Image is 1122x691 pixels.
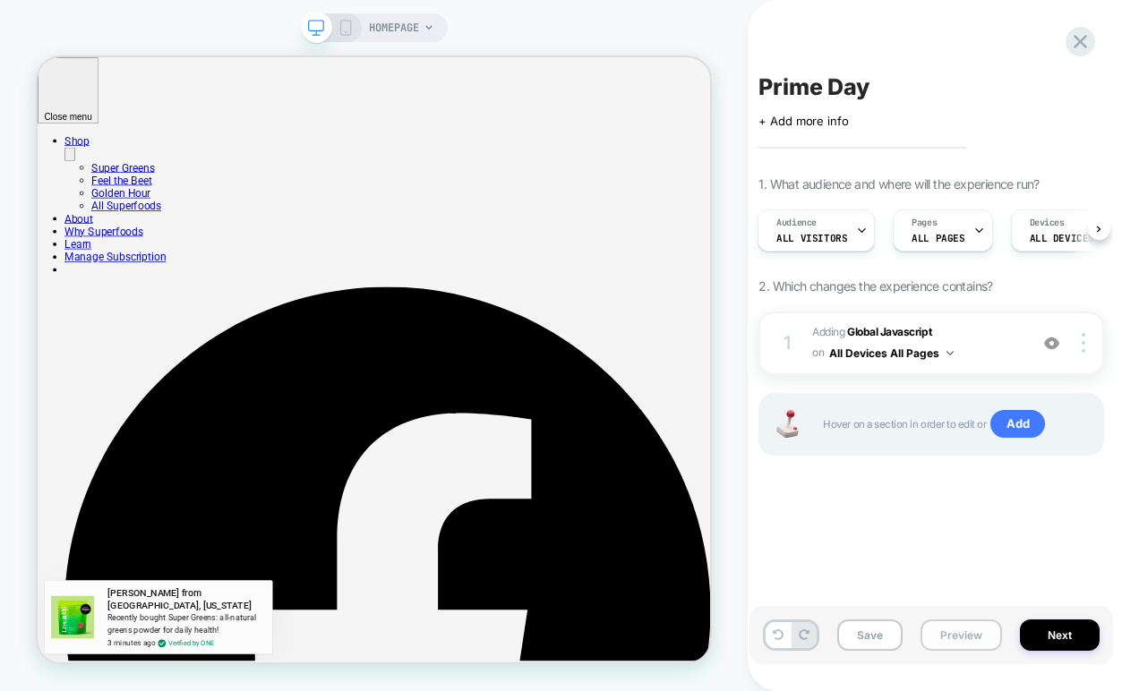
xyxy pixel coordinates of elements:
a: Golden Hour [72,173,150,190]
button: Save [837,619,903,651]
span: 2. Which changes the experience contains? [758,278,992,294]
img: crossed eye [1044,336,1059,351]
a: Learn [36,241,72,258]
a: Manage Subscription [36,258,171,275]
span: ALL PAGES [912,232,964,244]
button: All Devices All Pages [829,342,954,364]
span: on [812,343,824,363]
span: All Visitors [776,232,847,244]
span: Add [990,410,1045,439]
span: Hover on a section in order to edit or [823,410,1084,439]
img: down arrow [946,351,954,355]
a: Why Superfoods [36,224,141,241]
a: About [36,207,73,224]
b: Global Javascript [847,325,931,338]
span: Close menu [9,73,73,86]
span: Pages [912,217,937,229]
span: Devices [1030,217,1065,229]
a: Super Greens [72,139,156,156]
span: 1. What audience and where will the experience run? [758,176,1039,192]
div: 1 [778,327,796,359]
span: HOMEPAGE [369,13,419,42]
button: Shop [36,120,50,139]
span: Audience [776,217,817,229]
span: + Add more info [758,114,848,128]
span: Adding [812,322,1019,364]
img: Joystick [769,410,805,438]
button: Preview [921,619,1002,651]
button: Next [1020,619,1100,651]
span: ALL DEVICES [1030,232,1094,244]
img: close [1082,333,1085,353]
a: All Superfoods [72,190,165,207]
a: Feel the Beet [72,156,152,173]
span: Prime Day [758,73,869,100]
a: Shop [36,103,69,120]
